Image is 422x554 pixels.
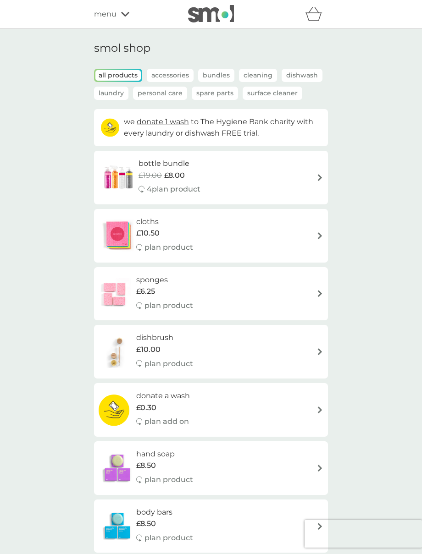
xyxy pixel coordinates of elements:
[99,161,139,193] img: bottle bundle
[99,510,136,542] img: body bars
[239,69,277,82] button: Cleaning
[243,87,302,100] button: Surface Cleaner
[124,116,321,139] p: we to The Hygiene Bank charity with every laundry or dishwash FREE trial.
[133,87,187,100] button: Personal Care
[316,232,323,239] img: arrow right
[192,87,238,100] button: Spare Parts
[95,70,141,81] button: all products
[305,5,328,23] div: basket
[99,394,129,426] img: donate a wash
[99,219,136,252] img: cloths
[136,216,193,228] h6: cloths
[144,358,193,370] p: plan product
[164,170,185,181] span: £8.00
[136,274,193,286] h6: sponges
[136,344,161,356] span: £10.00
[144,241,193,253] p: plan product
[316,174,323,181] img: arrow right
[136,506,193,518] h6: body bars
[316,290,323,297] img: arrow right
[139,170,162,181] span: £19.00
[305,520,422,548] iframe: reCAPTCHA
[139,158,200,170] h6: bottle bundle
[316,465,323,472] img: arrow right
[144,532,193,544] p: plan product
[99,336,136,368] img: dishbrush
[94,42,328,55] h1: smol shop
[147,69,194,82] button: Accessories
[144,300,193,312] p: plan product
[137,117,189,126] span: donate 1 wash
[144,474,193,486] p: plan product
[136,332,193,344] h6: dishbrush
[316,406,323,413] img: arrow right
[136,518,156,530] span: £8.50
[136,390,190,402] h6: donate a wash
[147,183,200,195] p: 4 plan product
[94,87,128,100] button: Laundry
[136,227,160,239] span: £10.50
[136,402,156,414] span: £0.30
[136,448,193,460] h6: hand soap
[316,348,323,355] img: arrow right
[144,416,189,428] p: plan add on
[136,460,156,472] span: £8.50
[99,278,131,310] img: sponges
[188,5,234,22] img: smol
[136,285,155,297] span: £6.25
[198,69,234,82] button: Bundles
[282,69,322,82] button: Dishwash
[94,8,117,20] span: menu
[99,452,136,484] img: hand soap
